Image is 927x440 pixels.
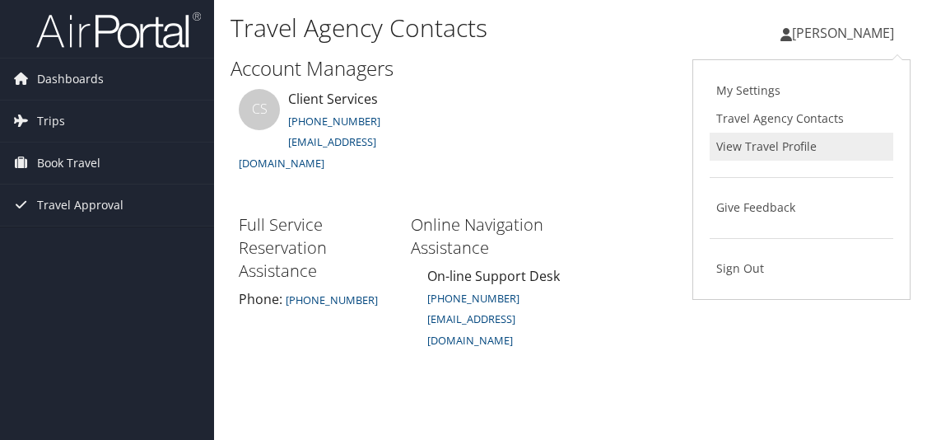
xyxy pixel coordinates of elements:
div: Phone: [239,289,394,309]
a: View Travel Profile [710,133,893,161]
span: On-line Support Desk [427,267,560,285]
img: airportal-logo.png [36,11,201,49]
a: [PERSON_NAME] [780,8,911,58]
span: [PERSON_NAME] [792,24,894,42]
h3: Online Navigation Assistance [411,213,566,260]
span: Client Services [288,90,378,108]
span: Book Travel [37,143,100,184]
span: Dashboards [37,59,104,100]
h1: Travel Agency Contacts [231,11,684,45]
a: [PHONE_NUMBER] [282,290,378,308]
a: Sign Out [710,255,893,283]
span: Travel Approval [37,185,123,226]
span: Trips [37,101,65,142]
a: [EMAIL_ADDRESS][DOMAIN_NAME] [427,309,515,349]
a: Give Feedback [710,194,893,222]
a: [PHONE_NUMBER] [427,291,519,306]
a: My Settings [710,77,893,105]
h3: Full Service Reservation Assistance [239,213,394,283]
a: [EMAIL_ADDRESS][DOMAIN_NAME] [239,134,376,171]
small: [EMAIL_ADDRESS][DOMAIN_NAME] [427,311,515,348]
div: CS [239,89,280,130]
a: Travel Agency Contacts [710,105,893,133]
a: [PHONE_NUMBER] [288,114,380,129]
h2: Account Managers [231,54,911,82]
small: [PHONE_NUMBER] [286,293,378,307]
